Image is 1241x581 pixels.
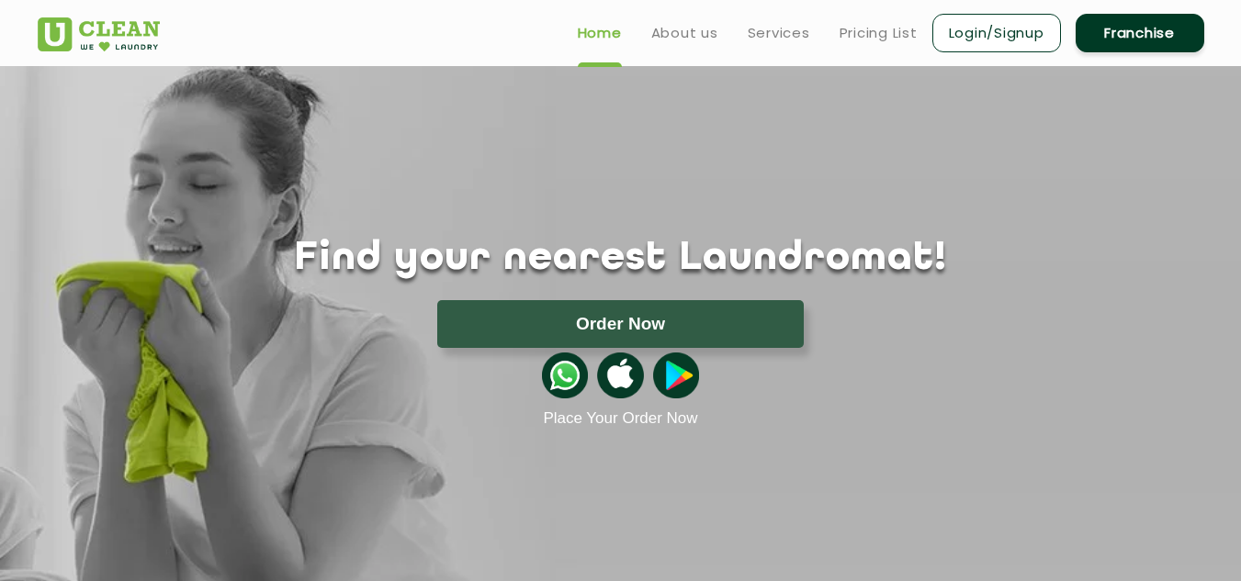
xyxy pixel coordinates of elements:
a: Login/Signup [932,14,1061,52]
img: apple-icon.png [597,352,643,398]
a: Place Your Order Now [543,409,697,428]
img: UClean Laundry and Dry Cleaning [38,17,160,51]
h1: Find your nearest Laundromat! [24,236,1218,282]
button: Order Now [437,300,804,348]
a: About us [651,22,718,44]
img: whatsappicon.png [542,352,588,398]
a: Pricing List [840,22,918,44]
img: playstoreicon.png [653,352,699,398]
a: Services [748,22,810,44]
a: Home [578,22,622,44]
a: Franchise [1076,14,1204,52]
